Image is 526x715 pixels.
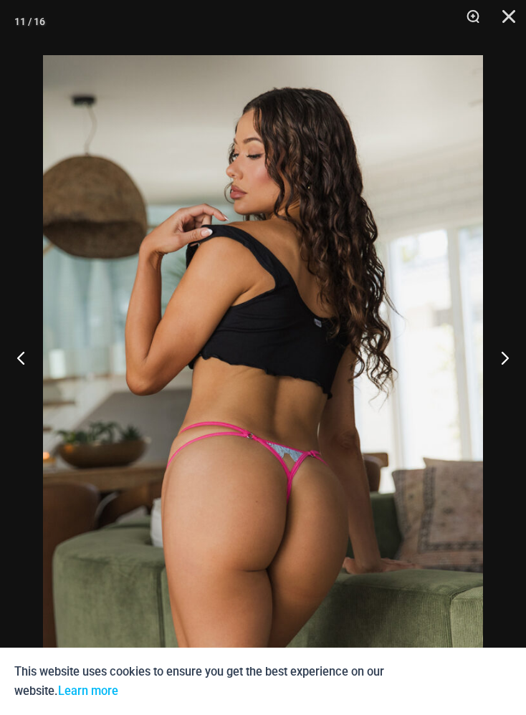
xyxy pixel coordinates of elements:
[14,662,440,701] p: This website uses cookies to ensure you get the best experience on our website.
[14,11,45,32] div: 11 / 16
[451,662,512,701] button: Accept
[58,684,118,698] a: Learn more
[43,55,483,715] img: Savour Cotton Candy 6035 Thong 12
[472,322,526,393] button: Next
